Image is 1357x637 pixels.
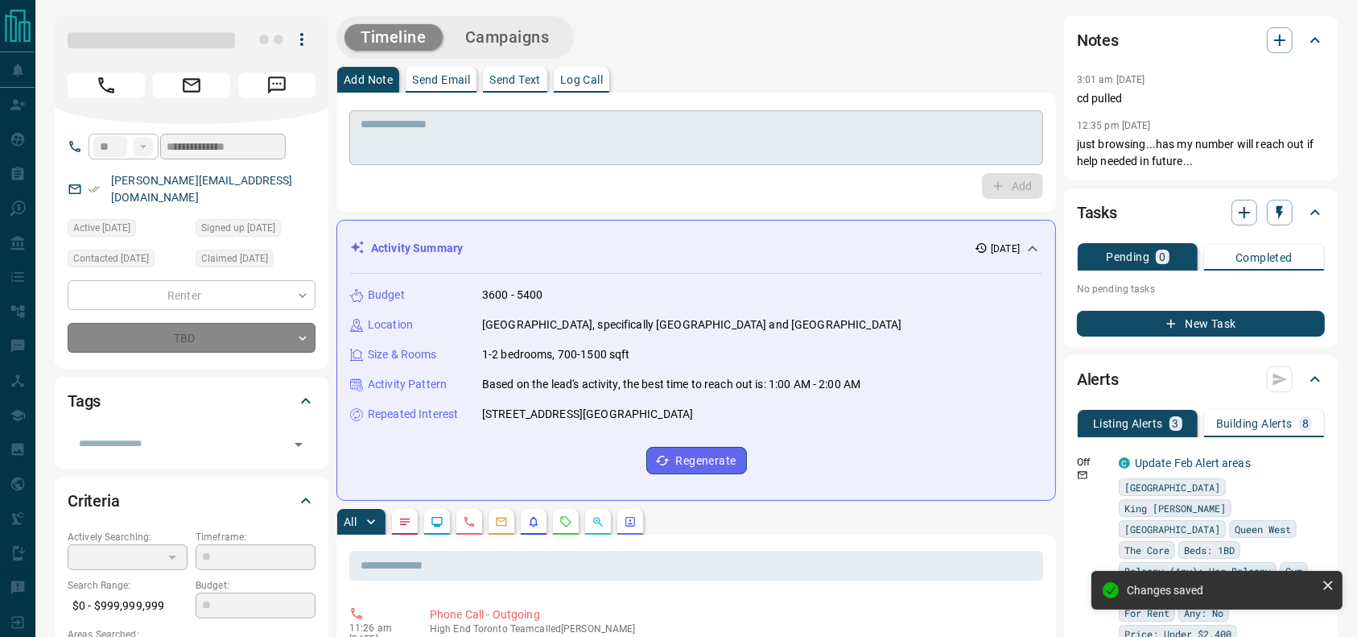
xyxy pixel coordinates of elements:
[1077,360,1325,399] div: Alerts
[68,388,101,414] h2: Tags
[1077,277,1325,301] p: No pending tasks
[1077,120,1151,131] p: 12:35 pm [DATE]
[350,234,1042,263] div: Activity Summary[DATE]
[196,219,316,242] div: Sat Apr 03 2021
[201,250,268,267] span: Claimed [DATE]
[371,240,463,257] p: Activity Summary
[73,250,149,267] span: Contacted [DATE]
[1235,521,1291,537] span: Queen West
[991,242,1020,256] p: [DATE]
[1077,74,1145,85] p: 3:01 am [DATE]
[463,515,476,528] svg: Calls
[68,482,316,520] div: Criteria
[368,376,447,393] p: Activity Pattern
[431,515,443,528] svg: Lead Browsing Activity
[368,406,458,423] p: Repeated Interest
[344,74,393,85] p: Add Note
[1135,457,1251,469] a: Update Feb Alert areas
[344,516,357,527] p: All
[238,72,316,98] span: Message
[68,72,145,98] span: Call
[1302,418,1309,429] p: 8
[368,316,413,333] p: Location
[1124,542,1169,558] span: The Core
[624,515,637,528] svg: Agent Actions
[368,287,405,304] p: Budget
[68,530,188,544] p: Actively Searching:
[412,74,470,85] p: Send Email
[1077,27,1119,53] h2: Notes
[68,280,316,310] div: Renter
[1077,311,1325,337] button: New Task
[1077,90,1325,107] p: cd pulled
[196,530,316,544] p: Timeframe:
[196,250,316,272] div: Sun Aug 10 2025
[68,488,120,514] h2: Criteria
[398,515,411,528] svg: Notes
[1127,584,1315,597] div: Changes saved
[111,174,293,204] a: [PERSON_NAME][EMAIL_ADDRESS][DOMAIN_NAME]
[430,606,1037,623] p: Phone Call - Outgoing
[1077,136,1325,170] p: just browsing...has my number will reach out if help needed in future...
[527,515,540,528] svg: Listing Alerts
[68,593,188,619] p: $0 - $999,999,999
[1077,193,1325,232] div: Tasks
[201,220,275,236] span: Signed up [DATE]
[68,323,316,353] div: TBD
[1077,469,1088,481] svg: Email
[1077,200,1117,225] h2: Tasks
[592,515,604,528] svg: Opportunities
[153,72,230,98] span: Email
[89,184,100,195] svg: Email Verified
[1106,251,1149,263] p: Pending
[449,24,566,51] button: Campaigns
[368,346,437,363] p: Size & Rooms
[559,515,572,528] svg: Requests
[1124,479,1220,495] span: [GEOGRAPHIC_DATA]
[1184,542,1235,558] span: Beds: 1BD
[1216,418,1293,429] p: Building Alerts
[68,382,316,420] div: Tags
[1159,251,1165,263] p: 0
[1285,563,1302,579] span: Gym
[1235,252,1293,263] p: Completed
[73,220,130,236] span: Active [DATE]
[482,376,860,393] p: Based on the lead's activity, the best time to reach out is: 1:00 AM - 2:00 AM
[1124,563,1271,579] span: Balcony (Any): Has Balcony
[344,24,443,51] button: Timeline
[1093,418,1163,429] p: Listing Alerts
[68,219,188,242] div: Sun Aug 10 2025
[1077,366,1119,392] h2: Alerts
[196,578,316,593] p: Budget:
[1119,457,1130,469] div: condos.ca
[489,74,541,85] p: Send Text
[1077,21,1325,60] div: Notes
[430,623,1037,635] p: High End Toronto Team called [PERSON_NAME]
[68,578,188,593] p: Search Range:
[560,74,603,85] p: Log Call
[287,433,310,456] button: Open
[349,623,406,634] p: 11:26 am
[482,346,630,363] p: 1-2 bedrooms, 700-1500 sqft
[482,316,901,333] p: [GEOGRAPHIC_DATA], specifically [GEOGRAPHIC_DATA] and [GEOGRAPHIC_DATA]
[1124,521,1220,537] span: [GEOGRAPHIC_DATA]
[482,287,542,304] p: 3600 - 5400
[1173,418,1179,429] p: 3
[1077,455,1109,469] p: Off
[646,447,747,474] button: Regenerate
[1124,500,1226,516] span: King [PERSON_NAME]
[495,515,508,528] svg: Emails
[482,406,693,423] p: [STREET_ADDRESS][GEOGRAPHIC_DATA]
[68,250,188,272] div: Sun Aug 10 2025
